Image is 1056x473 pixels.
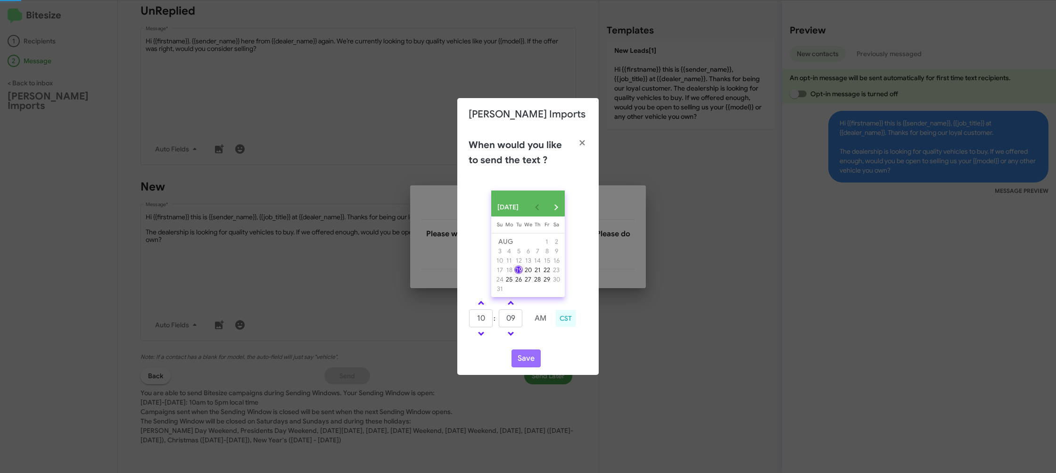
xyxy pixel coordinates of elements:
[542,246,552,256] button: August 8, 2025
[552,237,561,246] button: August 2, 2025
[552,265,561,274] button: August 23, 2025
[528,198,546,216] button: Previous month
[533,256,542,265] div: 14
[553,221,559,228] span: Sa
[543,237,551,246] div: 1
[523,256,533,265] button: August 13, 2025
[469,309,493,327] input: HH
[542,274,552,284] button: August 29, 2025
[505,256,513,265] div: 11
[535,221,540,228] span: Th
[528,309,553,327] button: AM
[514,266,523,274] div: 19
[514,274,523,284] button: August 26, 2025
[556,310,576,327] div: CST
[552,266,561,274] div: 23
[497,199,519,216] span: [DATE]
[505,221,513,228] span: Mo
[495,274,504,284] button: August 24, 2025
[552,237,561,246] div: 2
[504,265,514,274] button: August 18, 2025
[533,256,542,265] button: August 14, 2025
[542,265,552,274] button: August 22, 2025
[504,274,514,284] button: August 25, 2025
[533,275,542,283] div: 28
[495,275,504,283] div: 24
[505,266,513,274] div: 18
[514,246,523,256] button: August 5, 2025
[514,265,523,274] button: August 19, 2025
[504,246,514,256] button: August 4, 2025
[524,275,532,283] div: 27
[491,198,528,216] button: Choose month and year
[514,256,523,265] div: 12
[495,246,504,256] button: August 3, 2025
[524,247,532,255] div: 6
[493,309,498,328] td: :
[543,275,551,283] div: 29
[543,247,551,255] div: 8
[552,274,561,284] button: August 30, 2025
[497,221,503,228] span: Su
[546,198,565,216] button: Next month
[542,256,552,265] button: August 15, 2025
[469,138,569,168] h2: When would you like to send the text ?
[495,284,504,293] div: 31
[552,247,561,255] div: 9
[524,221,532,228] span: We
[495,237,542,246] td: AUG
[516,221,521,228] span: Tu
[505,275,513,283] div: 25
[533,274,542,284] button: August 28, 2025
[499,309,522,327] input: MM
[511,349,541,367] button: Save
[543,266,551,274] div: 22
[552,275,561,283] div: 30
[552,256,561,265] button: August 16, 2025
[552,256,561,265] div: 16
[495,265,504,274] button: August 17, 2025
[504,256,514,265] button: August 11, 2025
[533,247,542,255] div: 7
[523,246,533,256] button: August 6, 2025
[505,247,513,255] div: 4
[495,284,504,293] button: August 31, 2025
[533,246,542,256] button: August 7, 2025
[523,274,533,284] button: August 27, 2025
[543,256,551,265] div: 15
[533,266,542,274] div: 21
[542,237,552,246] button: August 1, 2025
[533,265,542,274] button: August 21, 2025
[514,275,523,283] div: 26
[495,247,504,255] div: 3
[524,256,532,265] div: 13
[495,266,504,274] div: 17
[495,256,504,265] button: August 10, 2025
[523,265,533,274] button: August 20, 2025
[552,246,561,256] button: August 9, 2025
[457,98,599,130] div: [PERSON_NAME] Imports
[514,247,523,255] div: 5
[524,266,532,274] div: 20
[495,256,504,265] div: 10
[544,221,549,228] span: Fr
[514,256,523,265] button: August 12, 2025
